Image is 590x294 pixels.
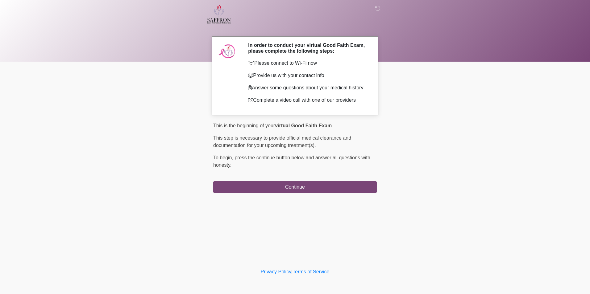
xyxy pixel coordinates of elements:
p: Complete a video call with one of our providers [248,96,368,104]
p: Please connect to Wi-Fi now [248,59,368,67]
a: | [291,269,293,274]
p: Answer some questions about your medical history [248,84,368,92]
button: Continue [213,181,377,193]
img: Saffron Laser Aesthetics and Medical Spa Logo [207,5,231,24]
strong: virtual Good Faith Exam [275,123,332,128]
p: Provide us with your contact info [248,72,368,79]
span: press the continue button below and answer all questions with honesty. [213,155,370,168]
a: Terms of Service [293,269,329,274]
img: Agent Avatar [218,42,236,61]
span: This step is necessary to provide official medical clearance and documentation for your upcoming ... [213,135,351,148]
span: This is the beginning of your [213,123,275,128]
span: . [332,123,333,128]
a: Privacy Policy [261,269,292,274]
span: To begin, [213,155,235,160]
h2: In order to conduct your virtual Good Faith Exam, please complete the following steps: [248,42,368,54]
